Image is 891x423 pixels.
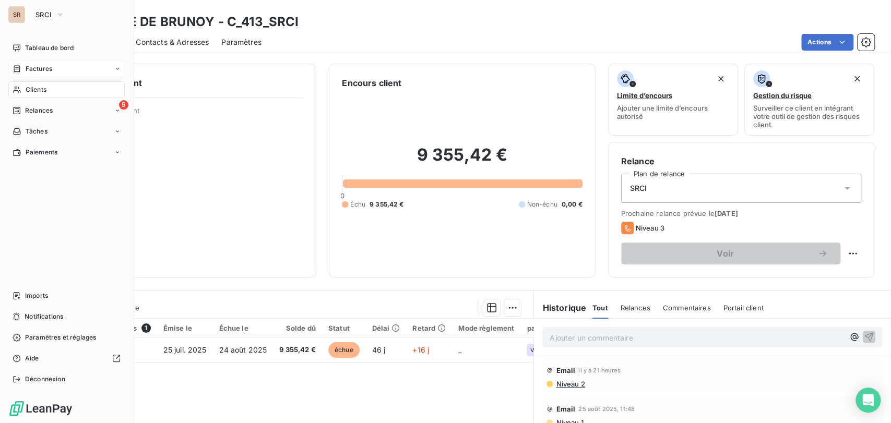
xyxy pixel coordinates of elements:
span: Contacts & Adresses [136,37,209,47]
span: Échu [350,200,365,209]
span: Email [556,405,575,413]
span: Relances [25,106,53,115]
span: Propriétés Client [84,106,303,121]
span: Voir [634,249,817,258]
button: Gestion du risqueSurveiller ce client en intégrant votre outil de gestion des risques client. [744,64,874,136]
span: 46 j [372,345,386,354]
span: il y a 21 heures [578,367,620,373]
div: Retard [412,324,446,332]
span: Surveiller ce client en intégrant votre outil de gestion des risques client. [753,104,865,129]
span: Commentaires [663,304,711,312]
div: Statut [328,324,360,332]
span: _ [458,345,461,354]
h6: Encours client [342,77,401,89]
button: Limite d’encoursAjouter une limite d’encours autorisé [608,64,738,136]
div: Délai [372,324,400,332]
span: 5 [119,100,128,110]
div: paymentTypeCode [527,324,592,332]
span: Non-échu [527,200,557,209]
span: 9 355,42 € [279,345,316,355]
span: Ajouter une limite d’encours autorisé [617,104,729,120]
a: Aide [8,350,125,367]
button: Voir [621,243,840,264]
span: 1 [141,323,151,333]
span: Paiements [26,148,57,157]
span: Email [556,366,575,374]
div: Open Intercom Messenger [856,388,881,413]
h2: 9 355,42 € [342,144,582,176]
span: Déconnexion [25,374,65,384]
span: 24 août 2025 [219,345,267,354]
span: Paramètres et réglages [25,333,96,342]
span: +16 j [412,345,429,354]
span: Tout [592,304,608,312]
h6: Informations client [63,77,303,89]
span: Gestion du risque [753,91,812,100]
div: Émise le [163,324,207,332]
span: 0,00 € [562,200,583,209]
span: [DATE] [715,209,738,217]
span: Paramètres [221,37,262,47]
span: 9 355,42 € [370,200,404,209]
span: Tableau de bord [25,43,74,53]
span: 25 juil. 2025 [163,345,207,354]
span: Niveau 3 [636,224,664,232]
button: Actions [801,34,853,51]
span: Imports [25,291,48,300]
div: Mode règlement [458,324,514,332]
h3: MAIRIE DE BRUNOY - C_413_SRCI [92,13,299,31]
span: SRCI [35,10,52,19]
span: Prochaine relance prévue le [621,209,861,217]
div: Solde dû [279,324,316,332]
span: 0 [340,191,344,200]
span: Clients [26,85,46,94]
span: Limite d’encours [617,91,672,100]
span: Tâches [26,127,47,136]
div: Échue le [219,324,267,332]
span: 25 août 2025, 11:48 [578,406,635,412]
span: Notifications [25,312,63,321]
span: Aide [25,354,39,363]
span: VSEPA [530,347,549,353]
h6: Historique [534,301,586,314]
span: Niveau 2 [555,380,585,388]
div: SR [8,6,25,23]
h6: Relance [621,155,861,167]
span: Relances [621,304,650,312]
img: Logo LeanPay [8,400,73,417]
span: Portail client [723,304,764,312]
span: SRCI [630,183,647,194]
span: échue [328,342,360,358]
span: Factures [26,64,52,74]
